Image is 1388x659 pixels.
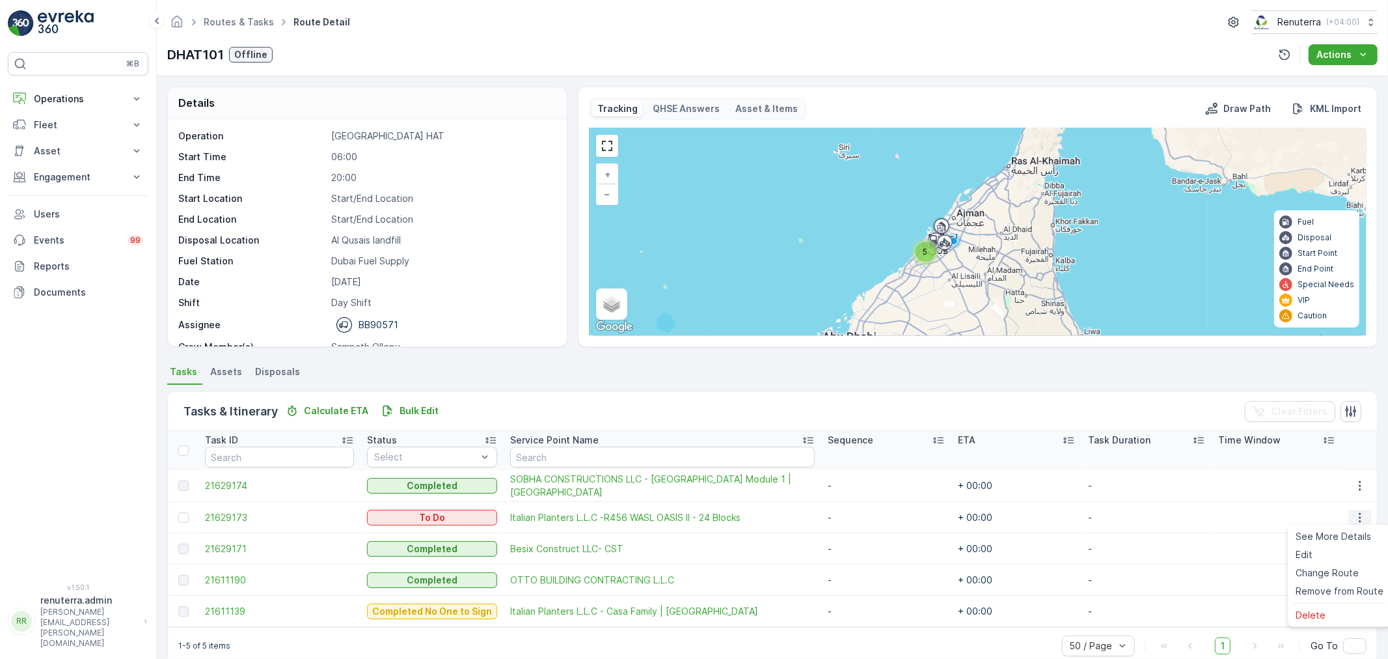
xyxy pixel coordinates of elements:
span: Assets [210,365,242,378]
td: - [1082,470,1212,502]
p: Events [34,234,120,247]
button: Draw Path [1200,101,1276,117]
p: To Do [419,511,445,524]
a: OTTO BUILDING CONTRACTING L.L.C [510,574,815,587]
p: Start Location [178,192,326,205]
td: + 00:00 [951,565,1082,596]
p: Fuel [1298,217,1314,227]
button: Completed [367,572,497,588]
div: 0 [590,128,1366,335]
p: 06:00 [331,150,553,163]
p: Documents [34,286,143,299]
p: Sequence [828,434,873,447]
p: 99 [130,235,141,245]
button: Clear Filters [1245,401,1335,422]
td: - [821,565,951,596]
p: QHSE Answers [653,102,720,115]
p: Tasks & Itinerary [184,402,278,421]
a: Italian Planters L.L.C -R456 WASL OASIS II - 24 Blocks [510,511,815,524]
input: Search [510,447,815,468]
button: RRrenuterra.admin[PERSON_NAME][EMAIL_ADDRESS][PERSON_NAME][DOMAIN_NAME] [8,594,148,649]
div: Toggle Row Selected [178,575,189,585]
p: ⌘B [126,59,139,69]
a: Homepage [170,20,184,31]
span: Edit [1296,548,1313,561]
p: Select [374,451,477,464]
p: VIP [1298,295,1310,305]
a: Layers [597,290,626,318]
p: Task ID [205,434,238,447]
button: Bulk Edit [376,403,444,419]
div: Toggle Row Selected [178,544,189,554]
span: Disposals [255,365,300,378]
a: Open this area in Google Maps (opens a new window) [593,318,636,335]
td: - [1082,533,1212,565]
p: Operation [178,130,326,143]
button: Fleet [8,112,148,138]
img: Screenshot_2024-07-26_at_13.33.01.png [1252,15,1272,29]
p: Day Shift [331,296,553,309]
p: Renuterra [1277,16,1321,29]
button: Completed [367,541,497,557]
img: logo_light-DOdMpM7g.png [38,10,94,36]
td: - [821,470,951,502]
p: Asset & Items [736,102,798,115]
button: To Do [367,510,497,526]
a: Reports [8,253,148,279]
p: End Location [178,213,326,226]
p: Details [178,95,215,111]
a: 21629171 [205,542,354,555]
div: RR [11,611,32,632]
span: Tasks [170,365,197,378]
p: 20:00 [331,171,553,184]
p: Start/End Location [331,213,553,226]
p: Time Window [1218,434,1281,447]
span: Go To [1311,639,1338,652]
span: v 1.50.1 [8,583,148,591]
p: Status [367,434,397,447]
p: Sampath Ollepu [331,341,553,354]
span: Route Detail [291,16,353,29]
p: Date [178,275,326,288]
span: Besix Construct LLC- CST [510,542,815,555]
p: [DATE] [331,275,553,288]
button: Calculate ETA [280,403,374,419]
p: Engagement [34,171,122,184]
div: Toggle Row Selected [178,512,189,523]
p: Operations [34,92,122,105]
td: - [1082,502,1212,533]
td: - [1082,596,1212,627]
p: Clear Filters [1271,405,1327,418]
a: Italian Planters L.L.C - Casa Family | Motor City [510,605,815,618]
p: Start Time [178,150,326,163]
p: ETA [958,434,975,447]
a: 21629174 [205,479,354,492]
p: Reports [34,260,143,273]
a: 21611139 [205,605,354,618]
a: 21629173 [205,511,354,524]
p: Actions [1316,48,1352,61]
div: Toggle Row Selected [178,481,189,491]
p: Offline [234,48,267,61]
a: Users [8,201,148,227]
p: Calculate ETA [304,404,368,417]
p: Fuel Station [178,255,326,268]
a: Zoom Out [597,184,617,204]
a: View Fullscreen [597,136,617,156]
p: Al Qusais landfill [331,234,553,247]
p: Caution [1298,311,1327,321]
span: 5 [923,247,927,257]
input: Search [205,447,354,468]
p: Service Point Name [510,434,599,447]
span: 1 [1215,638,1231,654]
p: Completed [407,479,457,492]
button: Operations [8,86,148,112]
span: + [605,169,610,180]
td: + 00:00 [951,470,1082,502]
p: Crew Member(s) [178,341,326,354]
span: Remove from Route [1296,585,1383,598]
